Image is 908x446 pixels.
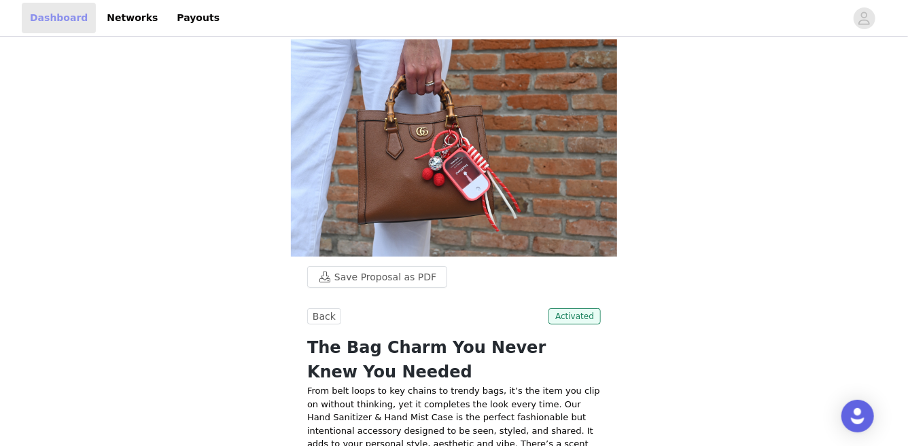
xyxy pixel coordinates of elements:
a: Networks [99,3,166,33]
button: Back [307,308,341,324]
div: Open Intercom Messenger [841,400,874,432]
div: avatar [858,7,871,29]
h1: The Bag Charm You Never Knew You Needed [307,335,601,384]
a: Dashboard [22,3,96,33]
img: campaign image [291,39,617,257]
span: Activated [548,308,601,324]
a: Payouts [169,3,228,33]
button: Save Proposal as PDF [307,266,447,288]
